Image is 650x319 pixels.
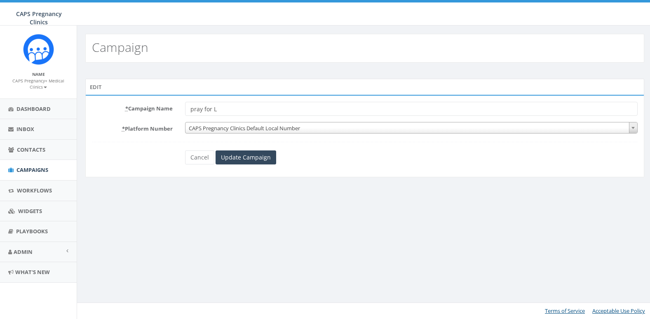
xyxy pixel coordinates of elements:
span: Campaigns [16,166,48,174]
small: Name [32,71,45,77]
label: Campaign Name [86,102,179,113]
a: Cancel [185,150,214,164]
input: Update Campaign [216,150,276,164]
a: Terms of Service [545,307,585,314]
a: CAPS Pregnancy+ Medical Clinics [12,77,64,91]
span: Workflows [17,187,52,194]
span: Dashboard [16,105,51,113]
span: CAPS Pregnancy Clinics [16,10,62,26]
img: Rally_Corp_Icon_1.png [23,34,54,65]
abbr: required [122,125,125,132]
span: What's New [15,268,50,276]
span: CAPS Pregnancy Clinics Default Local Number [185,122,637,134]
span: Contacts [17,146,45,153]
label: Platform Number [86,122,179,133]
small: CAPS Pregnancy+ Medical Clinics [12,78,64,90]
div: Edit [85,79,644,95]
span: Admin [14,248,33,256]
span: Playbooks [16,228,48,235]
a: Acceptable Use Policy [592,307,645,314]
span: CAPS Pregnancy Clinics Default Local Number [185,122,638,134]
input: Enter Campaign Name [185,102,638,116]
h2: Campaign [92,40,148,54]
abbr: required [125,105,128,112]
span: Widgets [18,207,42,215]
span: Inbox [16,125,34,133]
